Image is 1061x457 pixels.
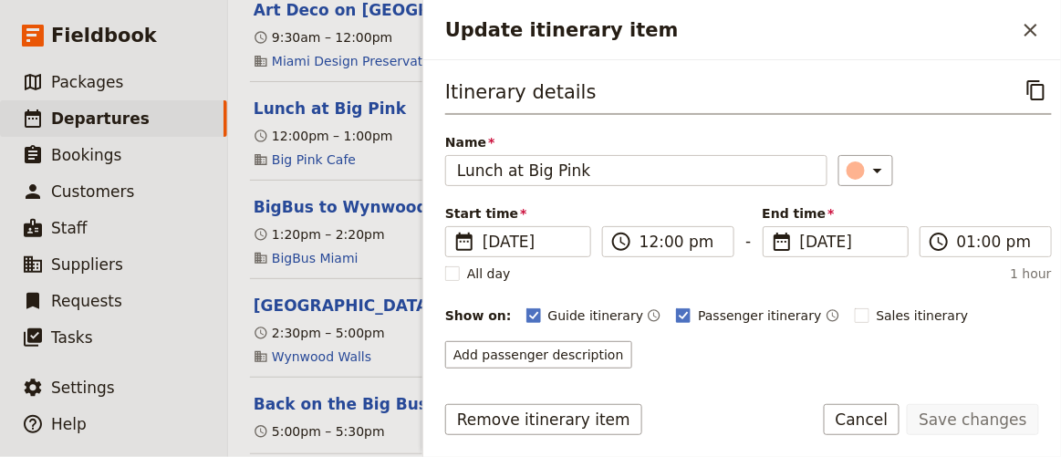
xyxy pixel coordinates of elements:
[445,16,1015,44] h2: Update itinerary item
[254,393,428,415] button: Edit this itinerary item
[610,231,632,253] span: ​
[1015,15,1046,46] button: Close drawer
[838,155,893,186] button: ​
[483,231,579,253] span: [DATE]
[272,52,493,70] a: Miami Design Preservation League
[51,255,123,274] span: Suppliers
[445,306,512,325] div: Show on:
[51,73,123,91] span: Packages
[647,305,661,327] button: Time shown on guide itinerary
[745,230,751,257] span: -
[826,305,840,327] button: Time shown on passenger itinerary
[51,415,87,433] span: Help
[272,348,371,366] a: Wynwood Walls
[51,109,150,128] span: Departures
[272,151,356,169] a: Big Pink Cafe
[1021,75,1052,106] button: Copy itinerary item
[51,146,121,164] span: Bookings
[254,127,393,145] div: 12:00pm – 1:00pm
[254,28,392,47] div: 9:30am – 12:00pm
[640,231,723,253] input: ​
[467,265,511,283] span: All day
[1011,265,1052,283] span: 1 hour
[51,182,134,201] span: Customers
[763,204,909,223] span: End time
[51,292,122,310] span: Requests
[445,133,827,151] span: Name
[254,422,385,441] div: 5:00pm – 5:30pm
[453,231,475,253] span: ​
[51,22,157,49] span: Fieldbook
[254,196,480,218] button: Edit this itinerary item
[907,404,1039,435] button: Save changes
[254,98,406,119] button: Edit this itinerary item
[928,231,950,253] span: ​
[445,341,632,369] button: Add passenger description
[824,404,900,435] button: Cancel
[254,225,385,244] div: 1:20pm – 2:20pm
[445,78,597,106] h3: Itinerary details
[877,306,969,325] span: Sales itinerary
[800,231,897,253] span: [DATE]
[848,160,889,182] div: ​
[51,328,93,347] span: Tasks
[272,249,359,267] a: BigBus Miami
[254,295,435,317] button: Edit this itinerary item
[51,379,115,397] span: Settings
[51,219,88,237] span: Staff
[698,306,821,325] span: Passenger itinerary
[548,306,644,325] span: Guide itinerary
[771,231,793,253] span: ​
[445,204,591,223] span: Start time
[445,404,642,435] button: Remove itinerary item
[254,324,385,342] div: 2:30pm – 5:00pm
[957,231,1040,253] input: ​
[445,155,827,186] input: Name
